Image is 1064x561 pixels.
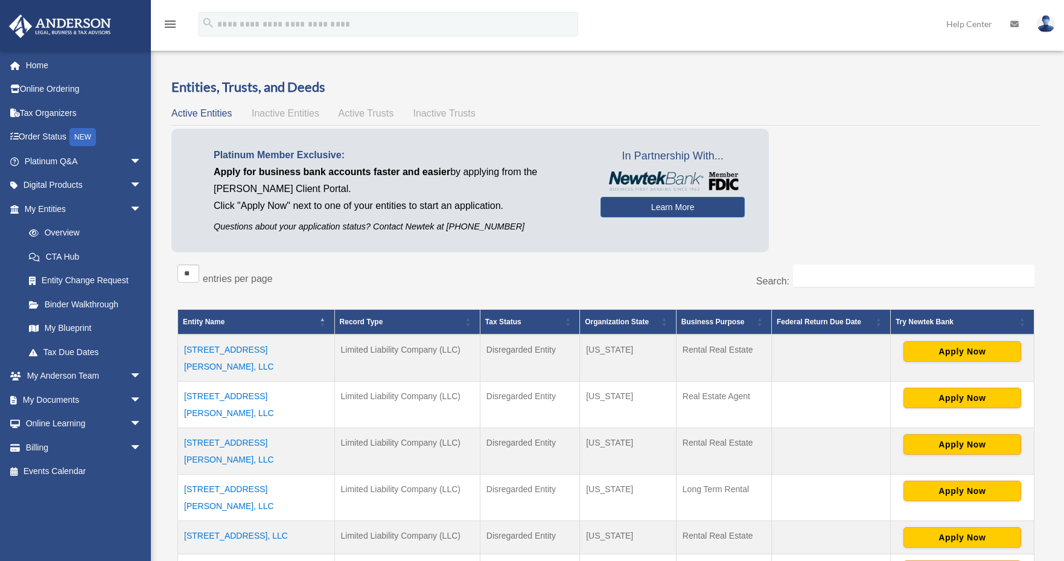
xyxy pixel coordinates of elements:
th: Organization State: Activate to sort [580,309,677,335]
td: Disregarded Entity [480,521,579,554]
a: Order StatusNEW [8,125,160,150]
td: [US_STATE] [580,428,677,474]
td: Rental Real Estate [676,335,771,382]
td: [US_STATE] [580,335,677,382]
td: Real Estate Agent [676,381,771,428]
a: Platinum Q&Aarrow_drop_down [8,149,160,173]
td: Disregarded Entity [480,474,579,521]
span: Organization State [585,318,649,326]
span: arrow_drop_down [130,388,154,412]
td: Disregarded Entity [480,335,579,382]
td: Limited Liability Company (LLC) [334,474,480,521]
button: Apply Now [903,481,1021,501]
a: My Blueprint [17,316,154,341]
a: My Anderson Teamarrow_drop_down [8,364,160,388]
a: Events Calendar [8,460,160,484]
button: Apply Now [903,434,1021,455]
div: Try Newtek Bank [896,315,1016,329]
span: arrow_drop_down [130,173,154,198]
span: Record Type [340,318,383,326]
td: Limited Liability Company (LLC) [334,335,480,382]
span: Business Purpose [681,318,745,326]
span: arrow_drop_down [130,149,154,174]
a: Learn More [600,197,745,217]
a: Home [8,53,160,77]
span: arrow_drop_down [130,412,154,437]
span: Entity Name [183,318,225,326]
span: Active Entities [171,108,232,118]
td: [STREET_ADDRESS][PERSON_NAME], LLC [178,335,335,382]
td: [US_STATE] [580,381,677,428]
label: entries per page [203,274,273,284]
td: [STREET_ADDRESS][PERSON_NAME], LLC [178,428,335,474]
a: My Documentsarrow_drop_down [8,388,160,412]
th: Federal Return Due Date: Activate to sort [771,309,890,335]
img: User Pic [1037,15,1055,33]
label: Search: [756,276,789,286]
i: menu [163,17,177,31]
a: My Entitiesarrow_drop_down [8,197,154,221]
a: Billingarrow_drop_down [8,435,160,460]
a: menu [163,21,177,31]
span: Inactive Entities [252,108,319,118]
span: Tax Status [485,318,521,326]
td: [US_STATE] [580,521,677,554]
span: arrow_drop_down [130,197,154,222]
img: NewtekBankLogoSM.png [607,172,739,191]
th: Entity Name: Activate to invert sorting [178,309,335,335]
th: Try Newtek Bank : Activate to sort [890,309,1034,335]
th: Record Type: Activate to sort [334,309,480,335]
button: Apply Now [903,341,1021,362]
td: Limited Liability Company (LLC) [334,521,480,554]
span: In Partnership With... [600,147,745,166]
span: Active Trusts [339,108,394,118]
a: CTA Hub [17,245,154,269]
td: Disregarded Entity [480,381,579,428]
a: Tax Due Dates [17,340,154,364]
td: Limited Liability Company (LLC) [334,428,480,474]
a: Online Ordering [8,77,160,101]
p: Click "Apply Now" next to one of your entities to start an application. [214,197,582,214]
td: Long Term Rental [676,474,771,521]
td: [STREET_ADDRESS][PERSON_NAME], LLC [178,474,335,521]
a: Tax Organizers [8,101,160,125]
span: Federal Return Due Date [777,318,861,326]
i: search [202,16,215,30]
span: Apply for business bank accounts faster and easier [214,167,450,177]
td: Disregarded Entity [480,428,579,474]
td: Rental Real Estate [676,428,771,474]
td: [STREET_ADDRESS], LLC [178,521,335,554]
a: Overview [17,221,148,245]
th: Tax Status: Activate to sort [480,309,579,335]
td: Limited Liability Company (LLC) [334,381,480,428]
div: NEW [69,128,96,146]
p: by applying from the [PERSON_NAME] Client Portal. [214,164,582,197]
a: Online Learningarrow_drop_down [8,412,160,436]
td: Rental Real Estate [676,521,771,554]
span: Inactive Trusts [413,108,476,118]
p: Platinum Member Exclusive: [214,147,582,164]
a: Entity Change Request [17,269,154,293]
button: Apply Now [903,388,1021,408]
p: Questions about your application status? Contact Newtek at [PHONE_NUMBER] [214,219,582,234]
h3: Entities, Trusts, and Deeds [171,78,1040,97]
th: Business Purpose: Activate to sort [676,309,771,335]
span: arrow_drop_down [130,364,154,389]
td: [US_STATE] [580,474,677,521]
span: arrow_drop_down [130,435,154,460]
a: Binder Walkthrough [17,292,154,316]
img: Anderson Advisors Platinum Portal [5,14,115,38]
a: Digital Productsarrow_drop_down [8,173,160,197]
button: Apply Now [903,527,1021,548]
td: [STREET_ADDRESS][PERSON_NAME], LLC [178,381,335,428]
